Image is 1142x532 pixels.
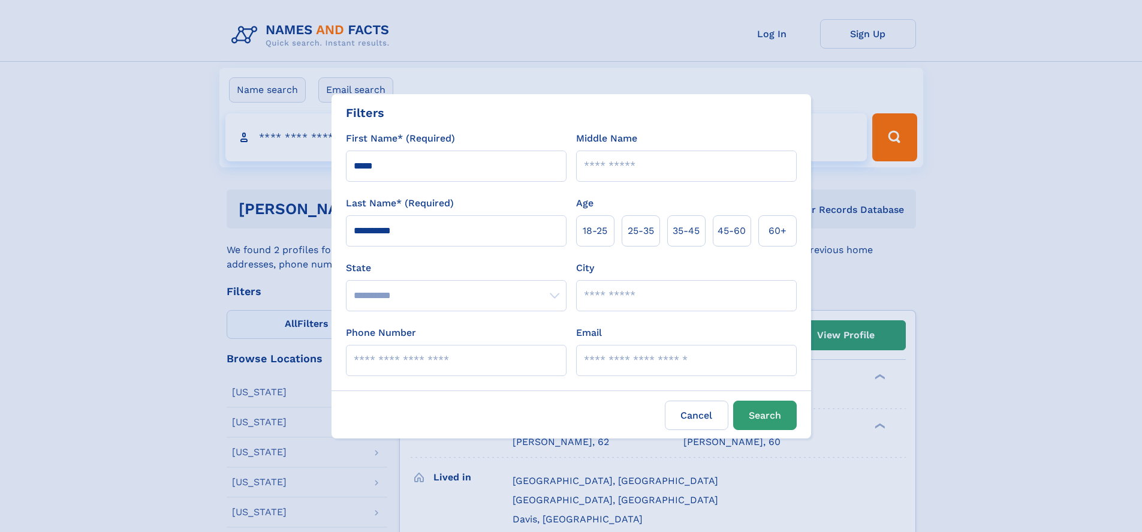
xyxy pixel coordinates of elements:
[673,224,700,238] span: 35‑45
[346,261,567,275] label: State
[583,224,607,238] span: 18‑25
[576,131,637,146] label: Middle Name
[346,196,454,211] label: Last Name* (Required)
[769,224,787,238] span: 60+
[628,224,654,238] span: 25‑35
[346,326,416,340] label: Phone Number
[346,131,455,146] label: First Name* (Required)
[576,261,594,275] label: City
[665,401,728,430] label: Cancel
[733,401,797,430] button: Search
[346,104,384,122] div: Filters
[718,224,746,238] span: 45‑60
[576,326,602,340] label: Email
[576,196,593,211] label: Age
